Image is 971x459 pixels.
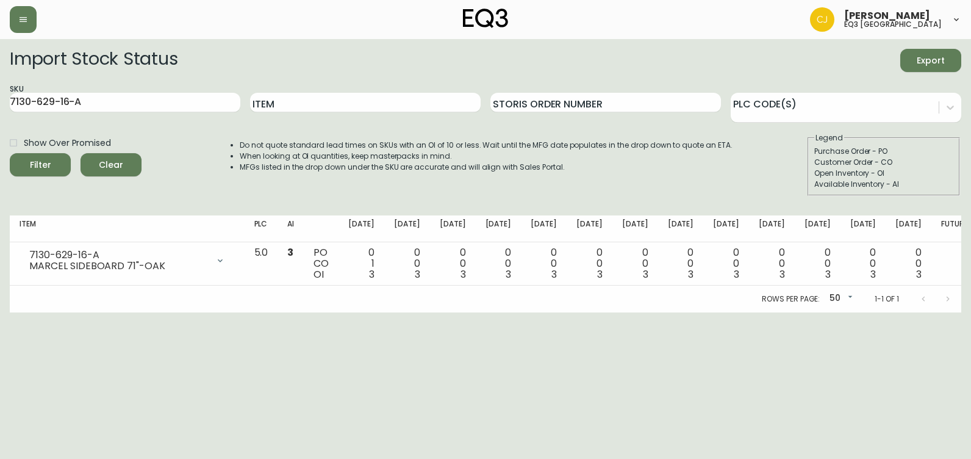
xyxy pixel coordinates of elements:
[486,247,512,280] div: 0 0
[394,247,420,280] div: 0 0
[29,250,208,261] div: 7130-629-16-A
[245,215,278,242] th: PLC
[245,242,278,286] td: 5.0
[287,245,293,259] span: 3
[900,49,961,72] button: Export
[875,294,899,305] p: 1-1 of 1
[941,247,967,280] div: 0 0
[240,140,733,151] li: Do not quote standard lead times on SKUs with an OI of 10 or less. Wait until the MFG date popula...
[339,215,384,242] th: [DATE]
[910,53,951,68] span: Export
[814,146,953,157] div: Purchase Order - PO
[90,157,132,173] span: Clear
[430,215,476,242] th: [DATE]
[612,215,658,242] th: [DATE]
[24,137,111,150] span: Show Over Promised
[551,267,557,281] span: 3
[749,215,795,242] th: [DATE]
[476,215,521,242] th: [DATE]
[814,179,953,190] div: Available Inventory - AI
[734,267,739,281] span: 3
[814,168,953,179] div: Open Inventory - OI
[314,247,329,280] div: PO CO
[795,215,840,242] th: [DATE]
[440,247,466,280] div: 0 0
[415,267,420,281] span: 3
[348,247,374,280] div: 0 1
[384,215,430,242] th: [DATE]
[804,247,831,280] div: 0 0
[531,247,557,280] div: 0 0
[779,267,785,281] span: 3
[597,267,603,281] span: 3
[703,215,749,242] th: [DATE]
[463,9,508,28] img: logo
[844,11,930,21] span: [PERSON_NAME]
[870,267,876,281] span: 3
[814,157,953,168] div: Customer Order - CO
[658,215,704,242] th: [DATE]
[29,261,208,272] div: MARCEL SIDEBOARD 71"-OAK
[506,267,511,281] span: 3
[688,267,693,281] span: 3
[576,247,603,280] div: 0 0
[844,21,942,28] h5: eq3 [GEOGRAPHIC_DATA]
[622,247,648,280] div: 0 0
[10,49,177,72] h2: Import Stock Status
[810,7,834,32] img: 7836c8950ad67d536e8437018b5c2533
[850,247,876,280] div: 0 0
[759,247,785,280] div: 0 0
[521,215,567,242] th: [DATE]
[567,215,612,242] th: [DATE]
[643,267,648,281] span: 3
[840,215,886,242] th: [DATE]
[460,267,466,281] span: 3
[278,215,304,242] th: AI
[713,247,739,280] div: 0 0
[916,267,922,281] span: 3
[240,162,733,173] li: MFGs listed in the drop down under the SKU are accurate and will align with Sales Portal.
[814,132,844,143] legend: Legend
[825,289,855,309] div: 50
[762,294,820,305] p: Rows per page:
[825,267,831,281] span: 3
[10,153,71,176] button: Filter
[668,247,694,280] div: 0 0
[10,215,245,242] th: Item
[81,153,142,176] button: Clear
[895,247,922,280] div: 0 0
[369,267,374,281] span: 3
[20,247,235,274] div: 7130-629-16-AMARCEL SIDEBOARD 71"-OAK
[886,215,931,242] th: [DATE]
[314,267,324,281] span: OI
[240,151,733,162] li: When looking at OI quantities, keep masterpacks in mind.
